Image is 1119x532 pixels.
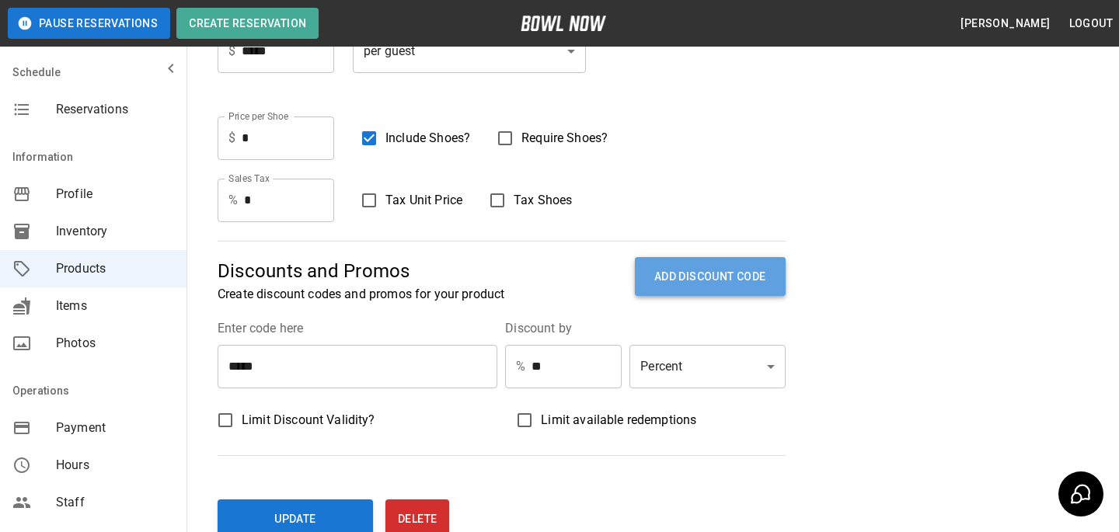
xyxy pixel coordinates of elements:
[56,456,174,475] span: Hours
[228,129,235,148] p: $
[56,493,174,512] span: Staff
[1063,9,1119,38] button: Logout
[8,8,170,39] button: Pause Reservations
[541,411,696,429] span: Limit available redemptions
[218,319,303,337] legend: Enter code here
[56,185,174,203] span: Profile
[505,319,572,337] legend: Discount by
[56,259,174,278] span: Products
[56,100,174,119] span: Reservations
[56,419,174,437] span: Payment
[385,191,462,210] span: Tax Unit Price
[56,297,174,315] span: Items
[521,16,606,31] img: logo
[635,257,786,297] button: ADD DISCOUNT CODE
[218,285,504,304] p: Create discount codes and promos for your product
[228,191,238,210] p: %
[56,334,174,353] span: Photos
[228,42,235,61] p: $
[629,345,785,388] div: Percent
[516,357,525,376] p: %
[242,411,375,429] span: Limit Discount Validity?
[353,30,586,73] div: per guest
[176,8,319,39] button: Create Reservation
[385,129,470,148] span: Include Shoes?
[218,257,504,285] p: Discounts and Promos
[521,129,608,148] span: Require Shoes?
[514,191,572,210] span: Tax Shoes
[56,222,174,241] span: Inventory
[954,9,1056,38] button: [PERSON_NAME]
